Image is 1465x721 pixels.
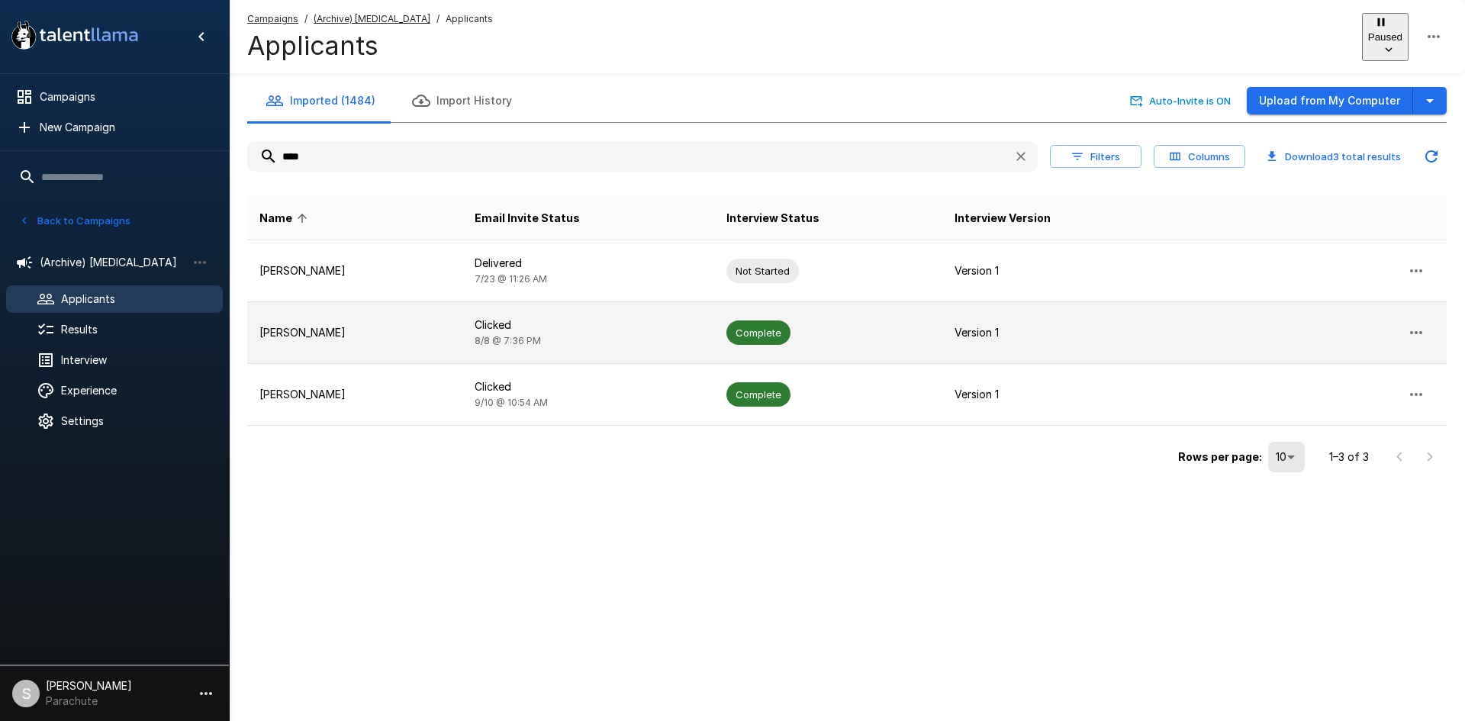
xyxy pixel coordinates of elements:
span: Email Invite Status [475,209,580,227]
button: Auto-Invite is ON [1127,89,1235,113]
p: Version 1 [955,263,1164,278]
h4: Applicants [247,30,493,62]
span: Applicants [446,11,493,27]
p: [PERSON_NAME] [259,325,450,340]
button: Import History [394,79,530,122]
span: Complete [726,388,790,402]
div: 10 [1268,442,1305,472]
span: / [436,11,439,27]
span: 9/10 @ 10:54 AM [475,397,548,408]
u: Campaigns [247,13,298,24]
span: Interview Version [955,209,1051,227]
button: Upload from My Computer [1247,87,1413,115]
p: Version 1 [955,325,1164,340]
span: / [304,11,307,27]
button: Paused [1362,13,1409,61]
span: Name [259,209,312,227]
span: 8/8 @ 7:36 PM [475,335,541,346]
button: Imported (1484) [247,79,394,122]
p: Clicked [475,317,702,333]
p: Version 1 [955,387,1164,402]
span: Not Started [726,264,799,278]
button: Columns [1154,145,1245,169]
span: Complete [726,326,790,340]
button: Download3 total results [1257,145,1410,169]
button: Updated Today - 4:45 PM [1416,141,1447,172]
p: Rows per page: [1178,449,1262,465]
p: [PERSON_NAME] [259,263,450,278]
p: Delivered [475,256,702,271]
u: (Archive) [MEDICAL_DATA] [314,13,430,24]
span: 7/23 @ 11:26 AM [475,273,547,285]
span: Interview Status [726,209,819,227]
p: [PERSON_NAME] [259,387,450,402]
p: 1–3 of 3 [1329,449,1369,465]
button: Filters [1050,145,1141,169]
p: Clicked [475,379,702,394]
